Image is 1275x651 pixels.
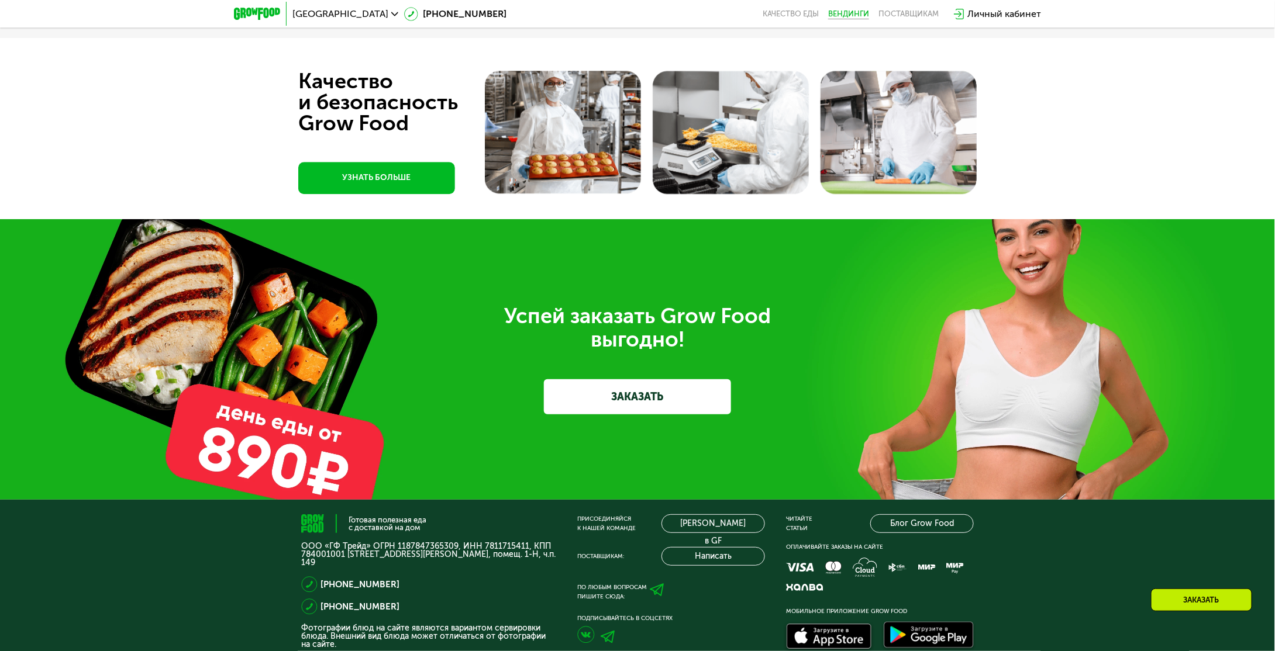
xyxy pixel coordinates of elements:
div: Качество и безопасность Grow Food [298,71,501,134]
a: Вендинги [828,9,869,19]
a: УЗНАТЬ БОЛЬШЕ [298,162,455,194]
div: Оплачивайте заказы на сайте [786,542,974,552]
div: Подписывайтесь в соцсетях [577,614,765,623]
span: [GEOGRAPHIC_DATA] [292,9,388,19]
button: Написать [661,547,765,566]
div: Мобильное приложение Grow Food [786,607,974,616]
a: [PHONE_NUMBER] [321,577,399,591]
div: Присоединяйся к нашей команде [577,514,636,533]
div: Готовая полезная еда с доставкой на дом [349,516,426,531]
p: ООО «ГФ Трейд» ОГРН 1187847365309, ИНН 7811715411, КПП 784001001 [STREET_ADDRESS][PERSON_NAME], п... [301,542,556,567]
div: Личный кабинет [967,7,1041,21]
a: [PHONE_NUMBER] [321,600,399,614]
div: Поставщикам: [577,552,624,561]
a: ЗАКАЗАТЬ [544,379,731,414]
a: [PHONE_NUMBER] [404,7,506,21]
a: Блог Grow Food [870,514,974,533]
div: По любым вопросам пишите сюда: [577,583,647,601]
a: Качество еды [763,9,819,19]
div: Успей заказать Grow Food выгодно! [310,304,965,351]
p: Фотографии блюд на сайте являются вариантом сервировки блюда. Внешний вид блюда может отличаться ... [301,624,556,649]
div: Заказать [1151,588,1252,611]
div: Читайте статьи [786,514,812,533]
div: поставщикам [878,9,939,19]
a: [PERSON_NAME] в GF [661,514,765,533]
